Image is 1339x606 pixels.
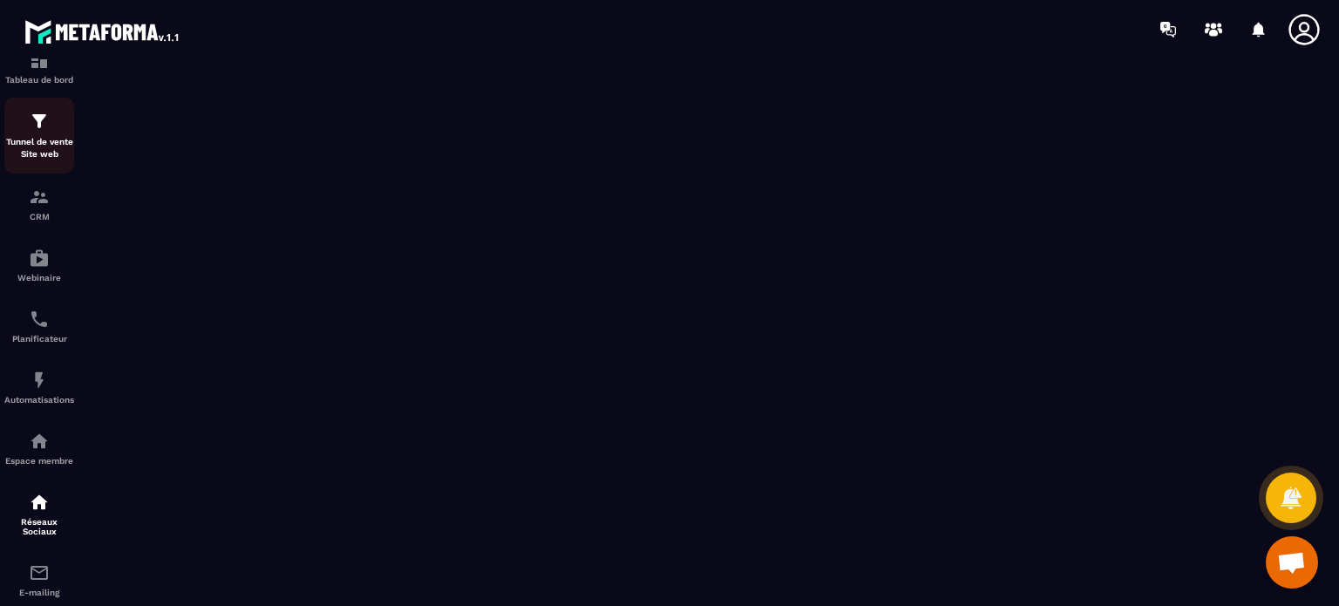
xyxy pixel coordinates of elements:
p: Espace membre [4,456,74,466]
p: Tunnel de vente Site web [4,136,74,160]
p: CRM [4,212,74,221]
a: automationsautomationsAutomatisations [4,357,74,418]
img: logo [24,16,181,47]
img: automations [29,248,50,269]
a: social-networksocial-networkRéseaux Sociaux [4,479,74,549]
p: Tableau de bord [4,75,74,85]
img: social-network [29,492,50,513]
p: Planificateur [4,334,74,344]
img: formation [29,111,50,132]
img: formation [29,50,50,71]
a: automationsautomationsEspace membre [4,418,74,479]
p: Réseaux Sociaux [4,517,74,536]
a: automationsautomationsWebinaire [4,235,74,296]
p: E-mailing [4,588,74,597]
img: automations [29,370,50,391]
img: scheduler [29,309,50,330]
img: automations [29,431,50,452]
a: formationformationTunnel de vente Site web [4,98,74,174]
a: formationformationTableau de bord [4,37,74,98]
img: formation [29,187,50,208]
img: email [29,562,50,583]
a: formationformationCRM [4,174,74,235]
a: Ouvrir le chat [1266,536,1318,589]
a: schedulerschedulerPlanificateur [4,296,74,357]
p: Webinaire [4,273,74,283]
p: Automatisations [4,395,74,405]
